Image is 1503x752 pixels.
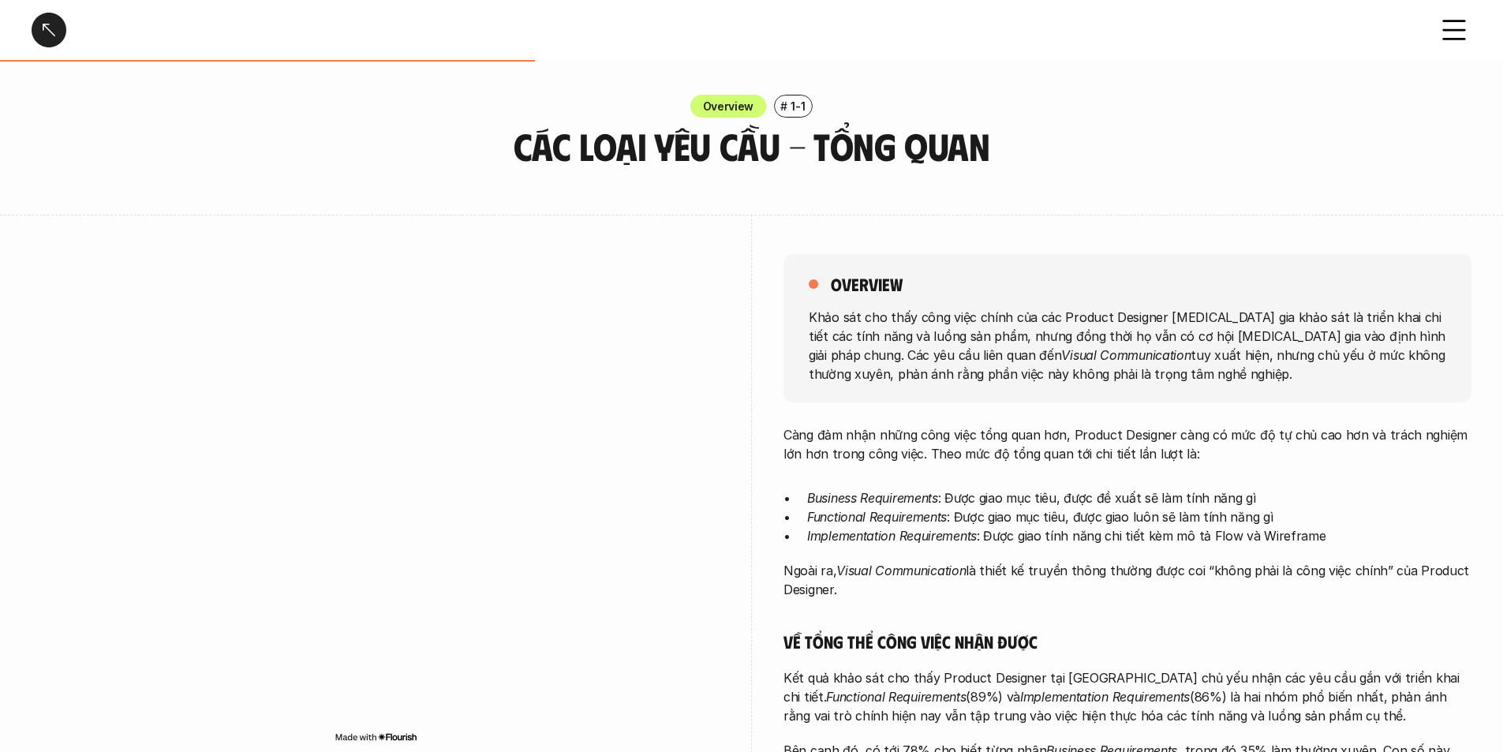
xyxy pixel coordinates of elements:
[703,98,754,114] p: Overview
[807,526,1471,545] p: : Được giao tính năng chi tiết kèm mô tả Flow và Wireframe
[831,273,903,295] h5: overview
[807,507,1471,526] p: : Được giao mục tiêu, được giao luôn sẽ làm tính năng gì
[807,488,1471,507] p: : Được giao mục tiêu, được đề xuất sẽ làm tính năng gì
[807,509,947,525] em: Functional Requirements
[783,630,1471,653] h5: Về tổng thể công việc nhận được
[783,668,1471,725] p: Kết quả khảo sát cho thấy Product Designer tại [GEOGRAPHIC_DATA] chủ yếu nhận các yêu cầu gắn với...
[807,490,938,506] em: Business Requirements
[807,528,977,544] em: Implementation Requirements
[1061,346,1191,362] em: Visual Communication
[32,254,720,728] iframe: Interactive or visual content
[417,125,1087,167] h3: Các loại yêu cầu - Tổng quan
[783,561,1471,599] p: Ngoài ra, là thiết kế truyền thông thường được coi “không phải là công việc chính” của Product De...
[836,563,966,578] em: Visual Communication
[780,100,787,112] h6: #
[826,689,966,705] em: Functional Requirements
[783,425,1471,463] p: Càng đảm nhận những công việc tổng quan hơn, Product Designer càng có mức độ tự chủ cao hơn và tr...
[335,731,417,743] img: Made with Flourish
[791,98,805,114] p: 1-1
[1020,689,1190,705] em: Implementation Requirements
[809,307,1446,383] p: Khảo sát cho thấy công việc chính của các Product Designer [MEDICAL_DATA] gia khảo sát là triển k...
